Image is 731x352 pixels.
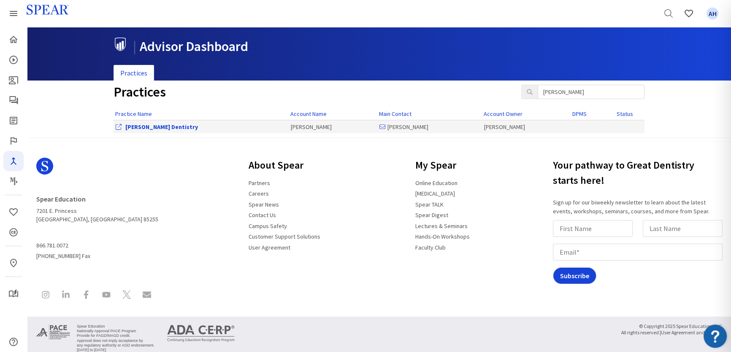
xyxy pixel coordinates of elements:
[3,90,24,110] a: Spear Talk
[36,239,73,253] a: 866.781.0072
[3,202,24,222] a: Favorites
[77,329,154,333] li: Nationally Approval PACE Program
[410,240,451,255] a: Faculty Club
[3,332,24,352] a: Help
[572,110,587,118] a: DPMS
[244,219,292,233] a: Campus Safety
[621,323,722,336] small: © Copyright 2025 Spear Education, LLC All rights reserved |
[114,65,154,81] a: Practices
[114,85,509,99] h1: Practices
[125,123,198,131] a: View Office Dashboard
[244,176,275,190] a: Partners
[167,325,235,342] img: ADA CERP Continuing Education Recognition Program
[244,208,281,222] a: Contact Us
[115,110,152,118] a: Practice Name
[3,222,24,242] a: CE Credits
[410,229,475,244] a: Hands-On Workshops
[3,171,24,191] a: Masters Program
[3,284,24,304] a: My Study Club
[658,3,679,24] a: Search
[704,325,727,348] img: Resource Center badge
[133,38,136,55] span: |
[290,110,327,118] a: Account Name
[3,253,24,273] a: In-Person & Virtual
[3,151,24,171] a: Navigator Pro
[3,50,24,70] a: Courses
[244,240,295,255] a: User Agreement
[244,197,284,212] a: Spear News
[77,285,95,306] a: Spear Education on Facebook
[410,176,463,190] a: Online Education
[379,110,412,118] a: Main Contact
[244,154,325,176] h3: About Spear
[117,285,136,306] a: Spear Education on X
[410,186,460,201] a: [MEDICAL_DATA]
[57,285,75,306] a: Spear Education on LinkedIn
[410,154,475,176] h3: My Spear
[553,154,726,191] h3: Your pathway to Great Dentistry starts here!
[538,85,644,99] input: Search Practices
[97,285,116,306] a: Spear Education on YouTube
[77,333,154,338] li: Provide for FAGD/MAGD credit.
[410,208,453,222] a: Spear Digest
[36,154,158,185] a: Spear Logo
[679,3,699,24] a: Favorites
[77,324,154,329] li: Spear Education
[484,123,569,131] div: [PERSON_NAME]
[553,220,633,237] input: First Name
[410,219,473,233] a: Lectures & Seminars
[36,239,158,260] span: [PHONE_NUMBER] Fax
[379,123,480,131] div: [PERSON_NAME]
[553,244,723,261] input: Email*
[702,3,723,24] a: Favorites
[617,110,633,118] a: Status
[77,339,154,343] li: Approval does not imply acceptance by
[36,323,70,341] img: Approved PACE Program Provider
[484,110,523,118] a: Account Owner
[3,70,24,90] a: Patient Education
[138,285,156,306] a: Contact Spear Education
[77,343,154,348] li: any regulatory authority or AGD endorsement.
[3,3,24,24] a: Spear Products
[410,197,449,212] a: Spear TALK
[3,110,24,131] a: Spear Digest
[553,198,726,216] p: Sign up for our biweekly newsletter to learn about the latest events, workshops, seminars, course...
[643,220,723,237] input: Last Name
[704,325,727,348] button: Open Resource Center
[36,191,91,207] a: Spear Education
[707,8,719,20] span: AH
[36,191,158,223] address: 7201 E. Princess [GEOGRAPHIC_DATA], [GEOGRAPHIC_DATA] 85255
[291,123,375,131] div: [PERSON_NAME]
[553,267,596,284] input: Subscribe
[244,186,274,201] a: Careers
[244,229,325,244] a: Customer Support Solutions
[36,285,55,306] a: Spear Education on Instagram
[114,38,638,54] h1: Advisor Dashboard
[3,131,24,151] a: Faculty Club Elite
[36,158,53,175] svg: Spear Logo
[3,30,24,50] a: Home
